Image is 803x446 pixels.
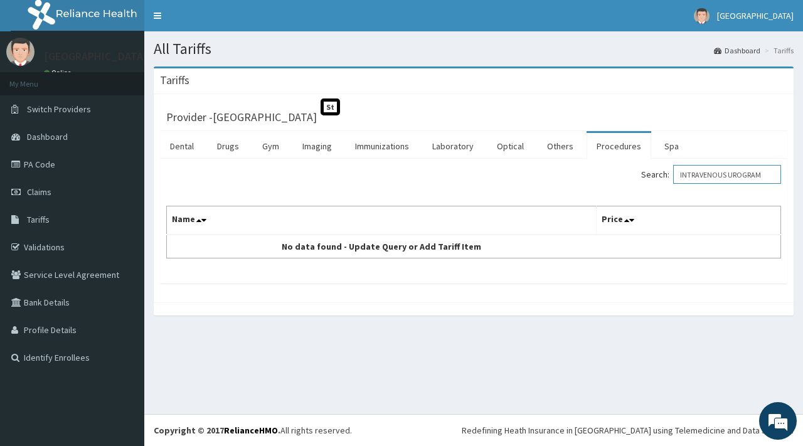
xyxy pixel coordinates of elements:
[154,425,280,436] strong: Copyright © 2017 .
[673,165,781,184] input: Search:
[167,235,597,258] td: No data found - Update Query or Add Tariff Item
[694,8,710,24] img: User Image
[206,6,236,36] div: Minimize live chat window
[252,133,289,159] a: Gym
[537,133,583,159] a: Others
[717,10,794,21] span: [GEOGRAPHIC_DATA]
[23,63,51,94] img: d_794563401_company_1708531726252_794563401
[73,139,173,266] span: We're online!
[44,68,74,77] a: Online
[714,45,760,56] a: Dashboard
[654,133,689,159] a: Spa
[27,214,50,225] span: Tariffs
[597,206,781,235] th: Price
[487,133,534,159] a: Optical
[6,38,35,66] img: User Image
[65,70,211,87] div: Chat with us now
[154,41,794,57] h1: All Tariffs
[144,414,803,446] footer: All rights reserved.
[27,104,91,115] span: Switch Providers
[27,186,51,198] span: Claims
[160,75,189,86] h3: Tariffs
[422,133,484,159] a: Laboratory
[44,51,147,62] p: [GEOGRAPHIC_DATA]
[641,165,781,184] label: Search:
[321,98,340,115] span: St
[292,133,342,159] a: Imaging
[224,425,278,436] a: RelianceHMO
[160,133,204,159] a: Dental
[207,133,249,159] a: Drugs
[166,112,317,123] h3: Provider - [GEOGRAPHIC_DATA]
[6,305,239,349] textarea: Type your message and hit 'Enter'
[587,133,651,159] a: Procedures
[27,131,68,142] span: Dashboard
[167,206,597,235] th: Name
[762,45,794,56] li: Tariffs
[345,133,419,159] a: Immunizations
[462,424,794,437] div: Redefining Heath Insurance in [GEOGRAPHIC_DATA] using Telemedicine and Data Science!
